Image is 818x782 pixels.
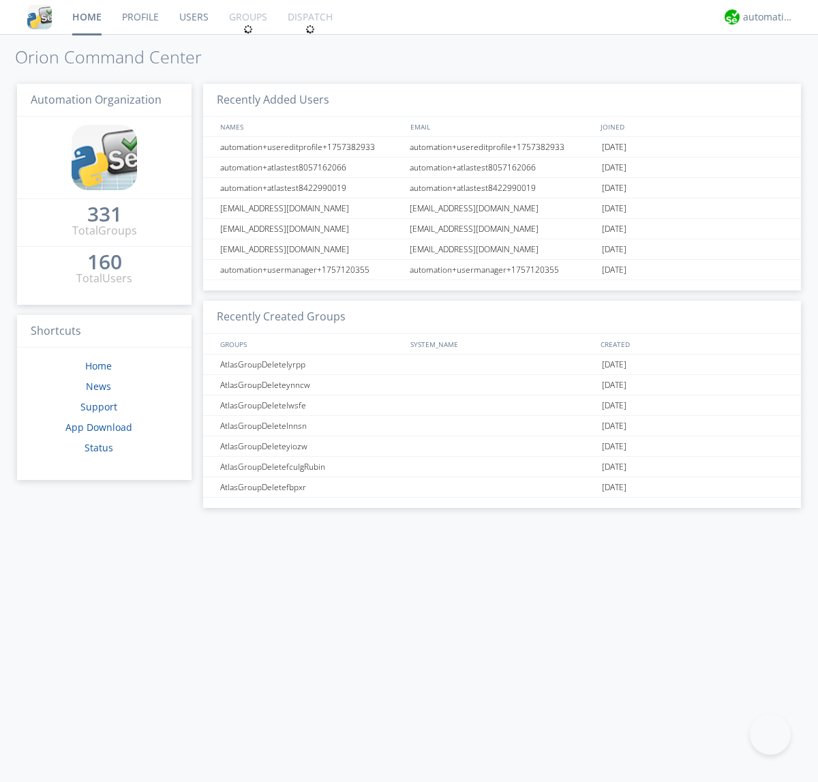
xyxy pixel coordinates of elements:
span: [DATE] [602,137,626,157]
a: Status [85,441,113,454]
div: AtlasGroupDeletelyrpp [217,355,406,374]
div: automation+usermanager+1757120355 [217,260,406,280]
iframe: Toggle Customer Support [750,714,791,755]
div: EMAIL [407,117,597,136]
h3: Recently Created Groups [203,301,801,334]
a: automation+atlastest8057162066automation+atlastest8057162066[DATE] [203,157,801,178]
a: AtlasGroupDeletelyrpp[DATE] [203,355,801,375]
span: [DATE] [602,416,626,436]
div: AtlasGroupDeleteynncw [217,375,406,395]
span: Automation Organization [31,92,162,107]
span: [DATE] [602,355,626,375]
span: [DATE] [602,178,626,198]
a: AtlasGroupDeleteynncw[DATE] [203,375,801,395]
a: News [86,380,111,393]
span: [DATE] [602,157,626,178]
div: [EMAIL_ADDRESS][DOMAIN_NAME] [217,198,406,218]
a: App Download [65,421,132,434]
span: [DATE] [602,198,626,219]
div: automation+atlastest8422990019 [217,178,406,198]
div: [EMAIL_ADDRESS][DOMAIN_NAME] [406,198,599,218]
img: cddb5a64eb264b2086981ab96f4c1ba7 [72,125,137,190]
span: [DATE] [602,436,626,457]
div: 331 [87,207,122,221]
img: d2d01cd9b4174d08988066c6d424eccd [725,10,740,25]
a: [EMAIL_ADDRESS][DOMAIN_NAME][EMAIL_ADDRESS][DOMAIN_NAME][DATE] [203,219,801,239]
span: [DATE] [602,395,626,416]
div: 160 [87,255,122,269]
h3: Recently Added Users [203,84,801,117]
div: [EMAIL_ADDRESS][DOMAIN_NAME] [406,239,599,259]
div: AtlasGroupDeletefbpxr [217,477,406,497]
a: Support [80,400,117,413]
div: [EMAIL_ADDRESS][DOMAIN_NAME] [217,219,406,239]
div: JOINED [597,117,788,136]
img: cddb5a64eb264b2086981ab96f4c1ba7 [27,5,52,29]
a: automation+usereditprofile+1757382933automation+usereditprofile+1757382933[DATE] [203,137,801,157]
span: [DATE] [602,375,626,395]
div: AtlasGroupDeleteyiozw [217,436,406,456]
div: automation+usereditprofile+1757382933 [406,137,599,157]
img: spin.svg [305,25,315,34]
span: [DATE] [602,457,626,477]
a: AtlasGroupDeletefculgRubin[DATE] [203,457,801,477]
div: automation+usereditprofile+1757382933 [217,137,406,157]
a: automation+atlastest8422990019automation+atlastest8422990019[DATE] [203,178,801,198]
div: GROUPS [217,334,404,354]
div: NAMES [217,117,404,136]
a: 331 [87,207,122,223]
div: Total Groups [72,223,137,239]
a: 160 [87,255,122,271]
img: spin.svg [243,25,253,34]
div: automation+atlas [743,10,794,24]
div: AtlasGroupDeletelwsfe [217,395,406,415]
span: [DATE] [602,260,626,280]
div: CREATED [597,334,788,354]
div: SYSTEM_NAME [407,334,597,354]
span: [DATE] [602,477,626,498]
div: automation+atlastest8422990019 [406,178,599,198]
a: AtlasGroupDeletefbpxr[DATE] [203,477,801,498]
div: AtlasGroupDeletelnnsn [217,416,406,436]
div: AtlasGroupDeletefculgRubin [217,457,406,477]
div: [EMAIL_ADDRESS][DOMAIN_NAME] [406,219,599,239]
div: automation+atlastest8057162066 [217,157,406,177]
a: [EMAIL_ADDRESS][DOMAIN_NAME][EMAIL_ADDRESS][DOMAIN_NAME][DATE] [203,239,801,260]
a: automation+usermanager+1757120355automation+usermanager+1757120355[DATE] [203,260,801,280]
span: [DATE] [602,239,626,260]
a: Home [85,359,112,372]
div: automation+usermanager+1757120355 [406,260,599,280]
a: AtlasGroupDeletelwsfe[DATE] [203,395,801,416]
div: automation+atlastest8057162066 [406,157,599,177]
a: AtlasGroupDeleteyiozw[DATE] [203,436,801,457]
span: [DATE] [602,219,626,239]
h3: Shortcuts [17,315,192,348]
a: [EMAIL_ADDRESS][DOMAIN_NAME][EMAIL_ADDRESS][DOMAIN_NAME][DATE] [203,198,801,219]
div: [EMAIL_ADDRESS][DOMAIN_NAME] [217,239,406,259]
div: Total Users [76,271,132,286]
a: AtlasGroupDeletelnnsn[DATE] [203,416,801,436]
